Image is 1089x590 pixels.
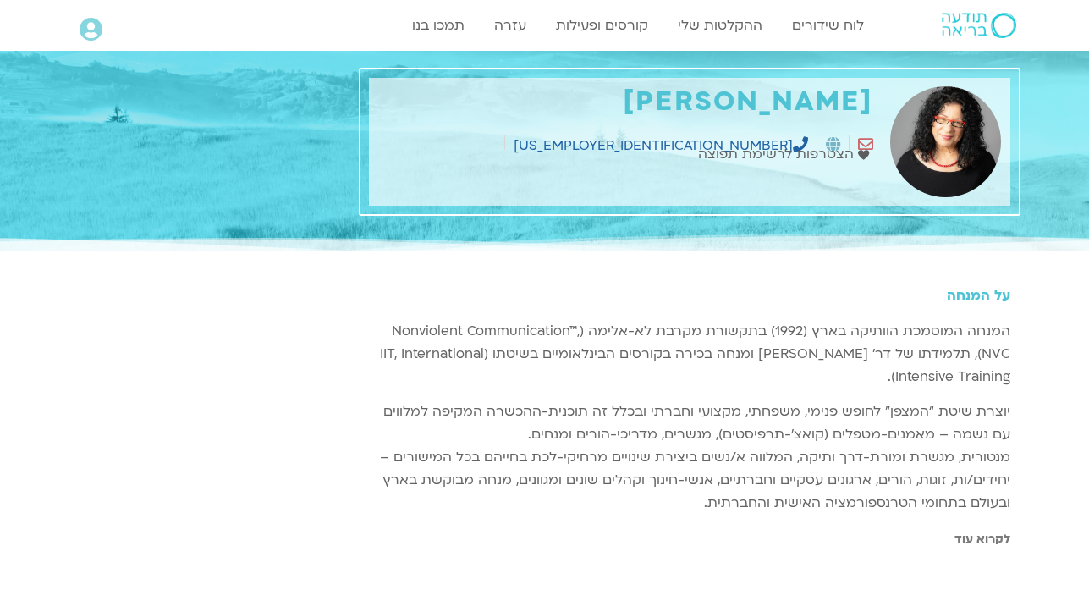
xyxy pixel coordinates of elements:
a: לקרוא עוד [954,531,1010,547]
span: הצטרפות לרשימת תפוצה [698,143,858,166]
a: לוח שידורים [784,9,872,41]
img: תודעה בריאה [942,13,1016,38]
h5: על המנחה [369,288,1010,303]
a: [US_EMPLOYER_IDENTIFICATION_NUMBER] [514,136,808,155]
a: ההקלטות שלי [669,9,771,41]
a: תמכו בנו [404,9,473,41]
a: הצטרפות לרשימת תפוצה [698,143,873,166]
p: המנחה המוסמכת הוותיקה בארץ (1992) בתקשורת מקרבת לא-אלימה (Nonviolent Communication™, NVC), תלמידת... [369,320,1010,389]
a: קורסים ופעילות [547,9,657,41]
p: יוצרת שיטת “המצפן” לחופש פנימי, משפחתי, מקצועי וחברתי ובכלל זה תוכנית-ההכשרה המקיפה למלווים עם נש... [369,400,1010,515]
h1: [PERSON_NAME] [377,86,873,118]
a: עזרה [486,9,535,41]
